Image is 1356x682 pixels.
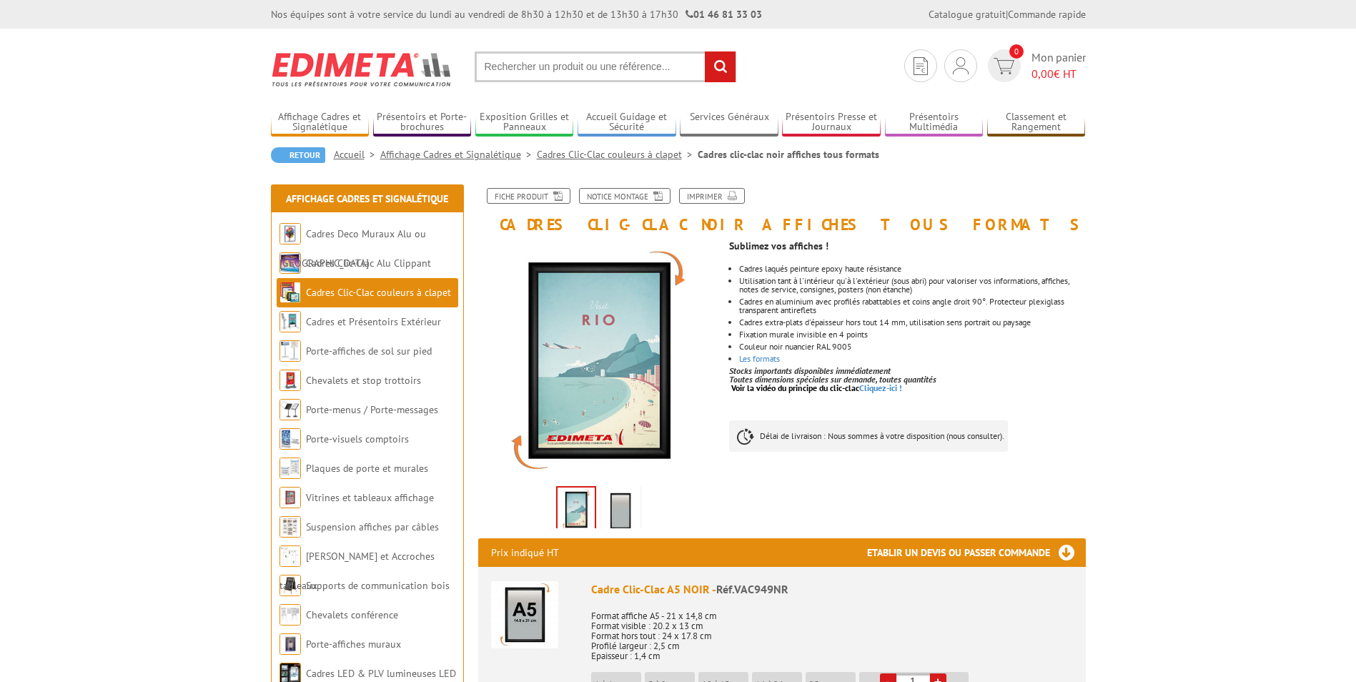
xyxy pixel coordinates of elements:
span: Voir la vidéo du principe du clic-clac [731,382,859,393]
li: Cadres en aluminium avec profilés rabattables et coins angle droit 90°. Protecteur plexiglass tra... [739,297,1085,315]
img: Porte-menus / Porte-messages [279,399,301,420]
a: Affichage Cadres et Signalétique [380,148,537,161]
a: Cadres Clic-Clac couleurs à clapet [306,286,451,299]
a: Porte-affiches muraux [306,638,401,651]
a: Notice Montage [579,188,670,204]
em: Toutes dimensions spéciales sur demande, toutes quantités [729,374,936,385]
img: Vitrines et tableaux affichage [279,487,301,508]
a: Cadres LED & PLV lumineuses LED [306,667,456,680]
a: Cadres et Présentoirs Extérieur [306,315,441,328]
img: cadres_aluminium_clic_clac_vac949nr.jpg [478,240,719,481]
img: Cadre Clic-Clac A5 NOIR [491,581,558,648]
a: Voir la vidéo du principe du clic-clacCliquez-ici ! [731,382,902,393]
a: Plaques de porte et murales [306,462,428,475]
img: devis rapide [914,57,928,75]
a: Cadres Deco Muraux Alu ou [GEOGRAPHIC_DATA] [279,227,426,270]
a: Présentoirs Multimédia [885,111,984,134]
a: Accueil [334,148,380,161]
a: Porte-menus / Porte-messages [306,403,438,416]
strong: 01 46 81 33 03 [686,8,762,21]
div: Nos équipes sont à votre service du lundi au vendredi de 8h30 à 12h30 et de 13h30 à 17h30 [271,7,762,21]
span: Réf.VAC949NR [716,582,788,596]
a: Chevalets et stop trottoirs [306,374,421,387]
p: Format affiche A5 - 21 x 14,8 cm Format visible : 20.2 x 13 cm Format hors tout : 24 x 17.8 cm Pr... [591,601,1073,661]
input: rechercher [705,51,736,82]
a: Les formats [739,353,780,364]
li: Cadres extra-plats d'épaisseur hors tout 14 mm, utilisation sens portrait ou paysage [739,318,1085,327]
img: cadres_aluminium_clic_clac_vac949nr.jpg [558,488,595,532]
a: devis rapide 0 Mon panier 0,00€ HT [984,49,1086,82]
div: Cadre Clic-Clac A5 NOIR - [591,581,1073,598]
li: Fixation murale invisible en 4 points [739,330,1085,339]
img: Porte-affiches de sol sur pied [279,340,301,362]
em: Stocks importants disponibles immédiatement [729,365,891,376]
li: Cadres laqués peinture epoxy haute résistance [739,265,1085,273]
img: Cadres Clic-Clac couleurs à clapet [279,282,301,303]
img: Edimeta [271,43,453,96]
p: Prix indiqué HT [491,538,559,567]
li: Utilisation tant à l'intérieur qu'à l'extérieur (sous abri) pour valoriser vos informations, affi... [739,277,1085,294]
a: Chevalets conférence [306,608,398,621]
a: Supports de communication bois [306,579,450,592]
img: Cadres et Présentoirs Extérieur [279,311,301,332]
img: devis rapide [953,57,969,74]
img: Chevalets et stop trottoirs [279,370,301,391]
a: Classement et Rangement [987,111,1086,134]
a: Retour [271,147,325,163]
a: Services Généraux [680,111,778,134]
span: 0,00 [1031,66,1054,81]
a: Imprimer [679,188,745,204]
a: Présentoirs et Porte-brochures [373,111,472,134]
span: € HT [1031,66,1086,82]
img: Suspension affiches par câbles [279,516,301,538]
img: Cadres Deco Muraux Alu ou Bois [279,223,301,244]
a: Accueil Guidage et Sécurité [578,111,676,134]
li: Couleur noir nuancier RAL 9005 [739,342,1085,351]
a: Cadres Clic-Clac Alu Clippant [306,257,431,270]
img: cadre_noir_vide.jpg [603,489,638,533]
a: Porte-visuels comptoirs [306,433,409,445]
a: Suspension affiches par câbles [306,520,439,533]
a: Exposition Grilles et Panneaux [475,111,574,134]
a: Affichage Cadres et Signalétique [286,192,448,205]
div: | [929,7,1086,21]
img: Cimaises et Accroches tableaux [279,545,301,567]
a: Catalogue gratuit [929,8,1006,21]
a: Porte-affiches de sol sur pied [306,345,432,357]
input: Rechercher un produit ou une référence... [475,51,736,82]
p: Délai de livraison : Nous sommes à votre disposition (nous consulter). [729,420,1008,452]
a: Vitrines et tableaux affichage [306,491,434,504]
img: devis rapide [994,58,1014,74]
a: Cadres Clic-Clac couleurs à clapet [537,148,698,161]
a: Fiche produit [487,188,570,204]
a: Présentoirs Presse et Journaux [782,111,881,134]
a: [PERSON_NAME] et Accroches tableaux [279,550,435,592]
img: Plaques de porte et murales [279,458,301,479]
a: Affichage Cadres et Signalétique [271,111,370,134]
p: Sublimez vos affiches ! [729,242,1085,250]
a: Commande rapide [1008,8,1086,21]
h3: Etablir un devis ou passer commande [867,538,1086,567]
span: Mon panier [1031,49,1086,82]
li: Cadres clic-clac noir affiches tous formats [698,147,879,162]
span: 0 [1009,44,1024,59]
img: Porte-visuels comptoirs [279,428,301,450]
